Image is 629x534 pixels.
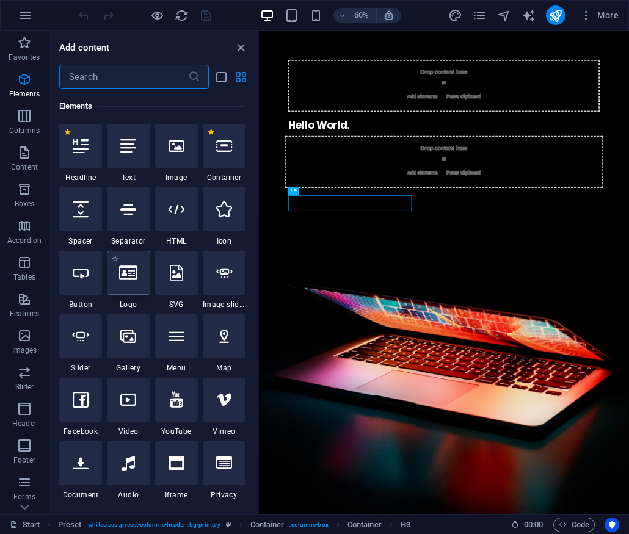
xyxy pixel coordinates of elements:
div: Logo [107,251,150,309]
span: Document [59,490,102,500]
button: navigator [497,8,512,23]
p: Features [10,309,39,319]
i: This element is a customizable preset [226,521,231,528]
button: Usercentrics [605,518,619,532]
span: SVG [155,300,198,309]
button: close panel [233,40,248,55]
i: Reload page [175,9,189,23]
div: Container [203,124,245,182]
p: Forms [13,492,35,502]
p: Favorites [9,52,40,62]
button: grid-view [233,70,248,84]
i: AI Writer [522,9,536,23]
span: Click to select. Double-click to edit [250,518,285,532]
p: Slider [15,382,34,392]
span: HTML [155,236,198,246]
span: Click to select. Double-click to edit [347,518,382,532]
span: Paste clipboard [308,229,375,246]
div: Icon [203,187,245,246]
span: Iframe [155,490,198,500]
button: pages [473,8,487,23]
p: Columns [9,126,40,135]
div: Button [59,251,102,309]
span: . columns-box [289,518,329,532]
span: 00 00 [524,518,543,532]
button: publish [546,5,565,25]
button: text_generator [522,8,536,23]
button: list-view [214,70,228,84]
button: design [448,8,463,23]
div: SVG [155,251,198,309]
input: Search [59,65,188,89]
button: reload [174,8,189,23]
span: Facebook [59,427,102,436]
i: Publish [548,9,562,23]
i: Design (Ctrl+Alt+Y) [448,9,462,23]
h6: Session time [511,518,544,532]
i: Pages (Ctrl+Alt+S) [473,9,487,23]
div: Spacer [59,187,102,246]
span: More [580,9,619,21]
span: Click to select. Double-click to edit [401,518,410,532]
span: Gallery [107,363,150,373]
span: Headline [59,173,102,182]
p: Footer [13,455,35,465]
span: Button [59,300,102,309]
span: Spacer [59,236,102,246]
span: . whiteclass .preset-columns-header .bg-primary [86,518,220,532]
h6: Elements [59,99,245,114]
div: Separator [107,187,150,246]
span: Image slider [203,300,245,309]
span: Container [203,173,245,182]
p: Accordion [7,236,42,245]
span: Logo [107,300,150,309]
span: Audio [107,490,150,500]
p: Elements [9,89,40,99]
div: Map [203,314,245,373]
div: Gallery [107,314,150,373]
div: YouTube [155,378,198,436]
div: Image slider [203,251,245,309]
div: Iframe [155,441,198,500]
button: Click here to leave preview mode and continue editing [150,8,164,23]
span: Privacy [203,490,245,500]
span: Menu [155,363,198,373]
div: Headline [59,124,102,182]
p: Boxes [15,199,35,209]
button: Code [553,518,595,532]
div: Facebook [59,378,102,436]
div: Privacy [203,441,245,500]
nav: breadcrumb [58,518,410,532]
span: : [533,520,534,529]
span: Separator [107,236,150,246]
span: Add elements [242,102,303,119]
span: Code [559,518,589,532]
div: Menu [155,314,198,373]
span: Paste clipboard [308,102,375,119]
i: Navigator [497,9,511,23]
span: Add to favorites [112,256,118,262]
span: Remove from favorites [64,129,71,135]
span: Text [107,173,150,182]
h6: 60% [352,8,371,23]
div: Vimeo [203,378,245,436]
div: Drop content here [49,49,568,135]
span: Vimeo [203,427,245,436]
a: Click to cancel selection. Double-click to open Pages [10,518,40,532]
span: Image [155,173,198,182]
span: Video [107,427,150,436]
div: Drop content here [44,176,573,262]
button: 60% [333,8,377,23]
div: Video [107,378,150,436]
div: Document [59,441,102,500]
h6: Add content [59,40,110,55]
div: Slider [59,314,102,373]
span: Map [203,363,245,373]
button: More [575,5,624,25]
div: HTML [155,187,198,246]
p: Tables [13,272,35,282]
span: Click to select. Double-click to edit [58,518,82,532]
i: On resize automatically adjust zoom level to fit chosen device. [384,10,394,21]
div: Audio [107,441,150,500]
span: Add elements [242,229,303,246]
